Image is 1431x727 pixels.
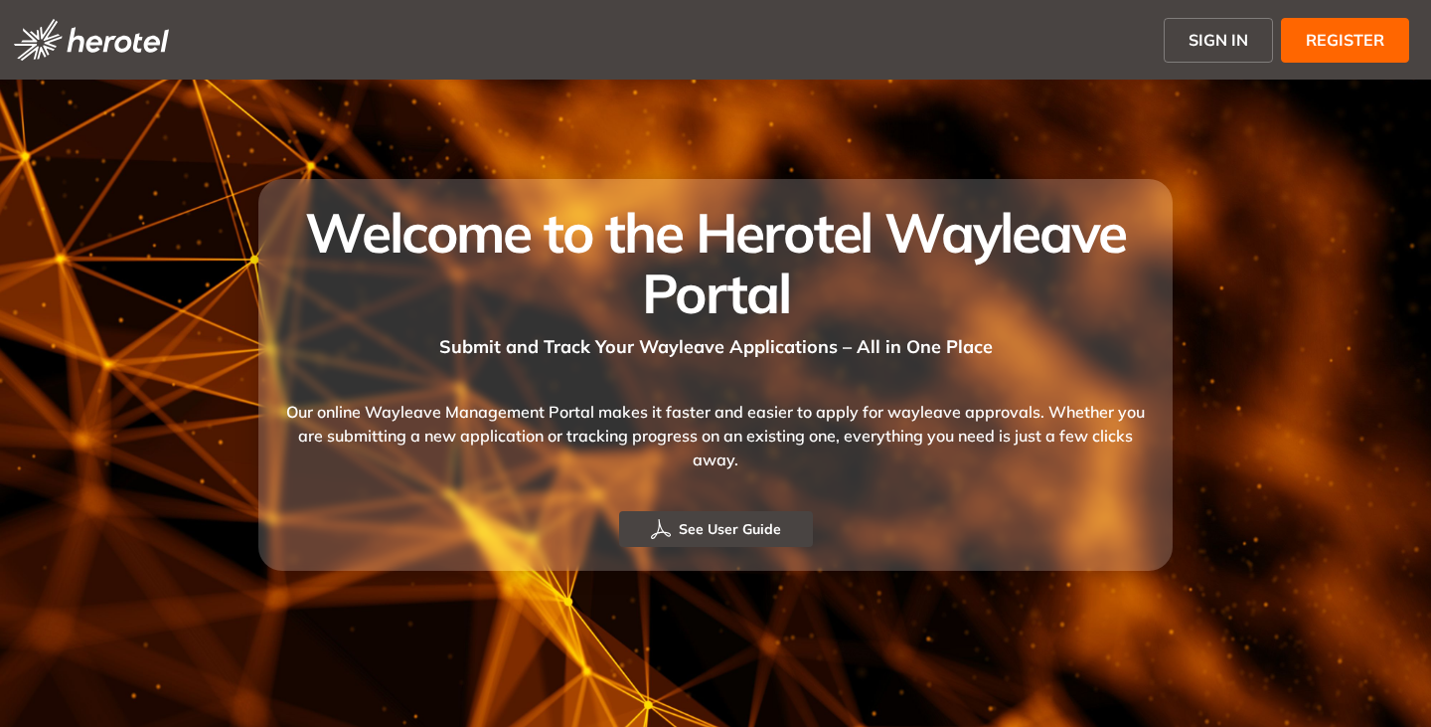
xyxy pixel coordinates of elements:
button: SIGN IN [1164,18,1273,63]
button: See User Guide [619,511,813,547]
div: Submit and Track Your Wayleave Applications – All in One Place [282,323,1149,360]
span: See User Guide [679,518,781,540]
span: Welcome to the Herotel Wayleave Portal [305,198,1125,327]
div: Our online Wayleave Management Portal makes it faster and easier to apply for wayleave approvals.... [282,360,1149,511]
button: REGISTER [1281,18,1409,63]
img: logo [14,19,169,61]
span: SIGN IN [1189,28,1248,52]
span: REGISTER [1306,28,1384,52]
